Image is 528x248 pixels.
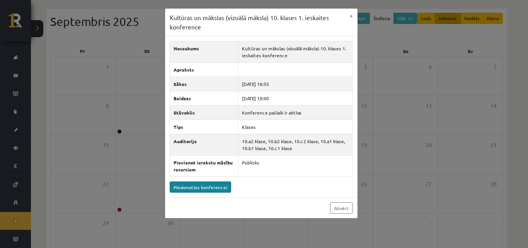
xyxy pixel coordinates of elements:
[238,77,353,91] td: [DATE] 16:55
[170,63,238,77] th: Apraksts
[170,91,238,106] th: Beidzas
[170,134,238,156] th: Auditorija
[170,181,231,193] a: Pievienoties konferencei
[170,13,345,31] h3: Kultūras un mākslas (vizuālā māksla) 10. klases 1. ieskaites konference
[238,106,353,120] td: Konference pašlaik ir aktīva
[330,202,353,214] a: Aizvērt
[238,134,353,156] td: 10.a2 klase, 10.b2 klase, 10.c2 klase, 10.a1 klase, 10.b1 klase, 10.c1 klase
[170,77,238,91] th: Sākas
[238,91,353,106] td: [DATE] 18:00
[238,156,353,177] td: Publisks
[170,156,238,177] th: Pievienot ierakstu mācību resursiem
[170,41,238,63] th: Nosaukums
[238,120,353,134] td: Klases
[345,9,358,23] button: ×
[170,120,238,134] th: Tips
[238,41,353,63] td: Kultūras un mākslas (vizuālā māksla) 10. klases 1. ieskaites konference
[170,106,238,120] th: Stāvoklis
